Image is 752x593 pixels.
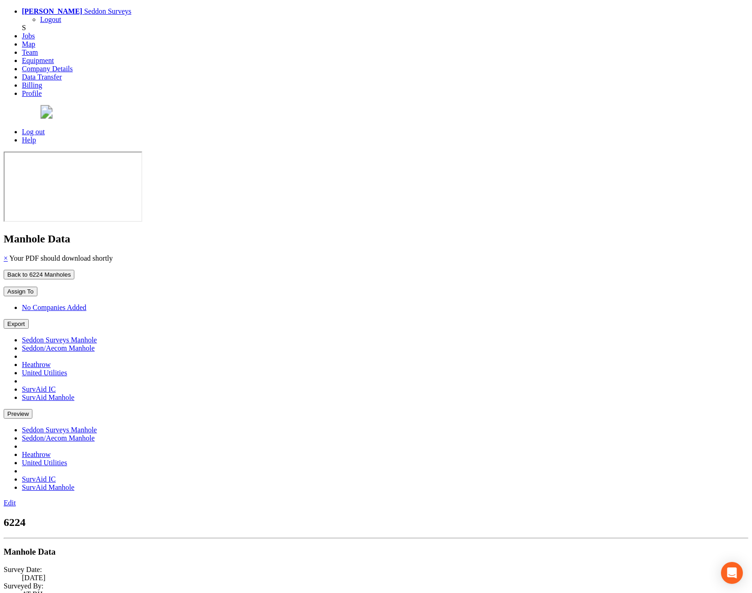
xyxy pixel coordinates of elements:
[22,136,36,144] a: Help
[4,270,74,279] button: Back to 6224 Manholes
[22,81,42,89] a: Billing
[22,89,42,97] a: Profile
[22,459,67,467] a: United Utilities
[4,233,748,245] h2: Manhole Data
[22,336,97,344] a: Seddon Surveys Manhole
[22,394,74,401] a: SurvAid Manhole
[22,7,131,15] a: [PERSON_NAME] Seddon Surveys
[22,483,74,491] a: SurvAid Manhole
[22,57,54,64] a: Equipment
[22,369,67,377] a: United Utilities
[4,254,748,262] div: Your PDF should download shortly
[22,361,51,368] a: Heathrow
[4,566,748,574] dt: Survey Date:
[22,7,82,15] strong: [PERSON_NAME]
[22,128,45,136] a: Log out
[4,547,748,557] h3: Manhole Data
[22,65,73,73] a: Company Details
[4,499,16,507] a: Edit
[84,7,131,15] span: Seddon Surveys
[22,40,35,48] a: Map
[721,562,743,584] div: Open Intercom Messenger
[4,409,32,419] button: Preview
[4,254,8,262] a: ×
[4,582,748,590] dt: Surveyed By:
[22,451,51,458] a: Heathrow
[4,516,748,529] h2: 6224
[4,319,29,329] button: Export
[40,16,61,23] a: Logout
[22,426,97,434] a: Seddon Surveys Manhole
[22,24,748,32] div: S
[4,287,37,296] button: Assign To
[22,304,86,311] a: No Companies Added
[22,574,748,582] dd: [DATE]
[22,475,56,483] a: SurvAid IC
[22,32,35,40] a: Jobs
[22,73,62,81] a: Data Transfer
[22,385,56,393] a: SurvAid IC
[22,48,38,56] a: Team
[22,434,95,442] a: Seddon/Aecom Manhole
[22,344,95,352] a: Seddon/Aecom Manhole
